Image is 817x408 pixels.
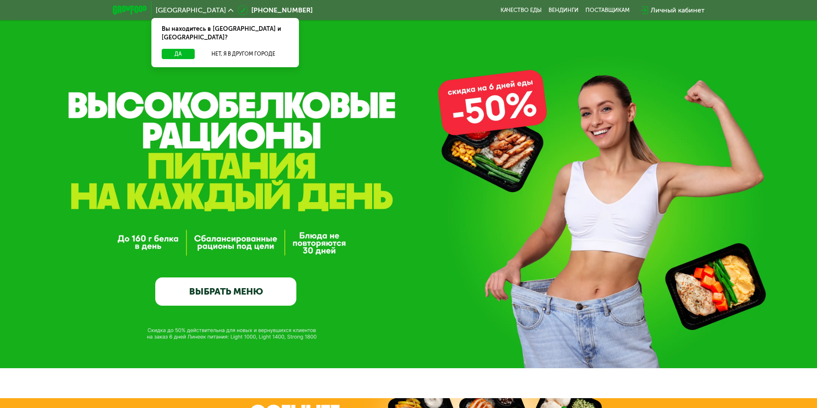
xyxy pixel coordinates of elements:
[585,7,630,14] div: поставщикам
[549,7,579,14] a: Вендинги
[162,49,195,59] button: Да
[500,7,542,14] a: Качество еды
[151,18,299,49] div: Вы находитесь в [GEOGRAPHIC_DATA] и [GEOGRAPHIC_DATA]?
[155,277,296,306] a: ВЫБРАТЬ МЕНЮ
[156,7,226,14] span: [GEOGRAPHIC_DATA]
[238,5,313,15] a: [PHONE_NUMBER]
[651,5,705,15] div: Личный кабинет
[198,49,289,59] button: Нет, я в другом городе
